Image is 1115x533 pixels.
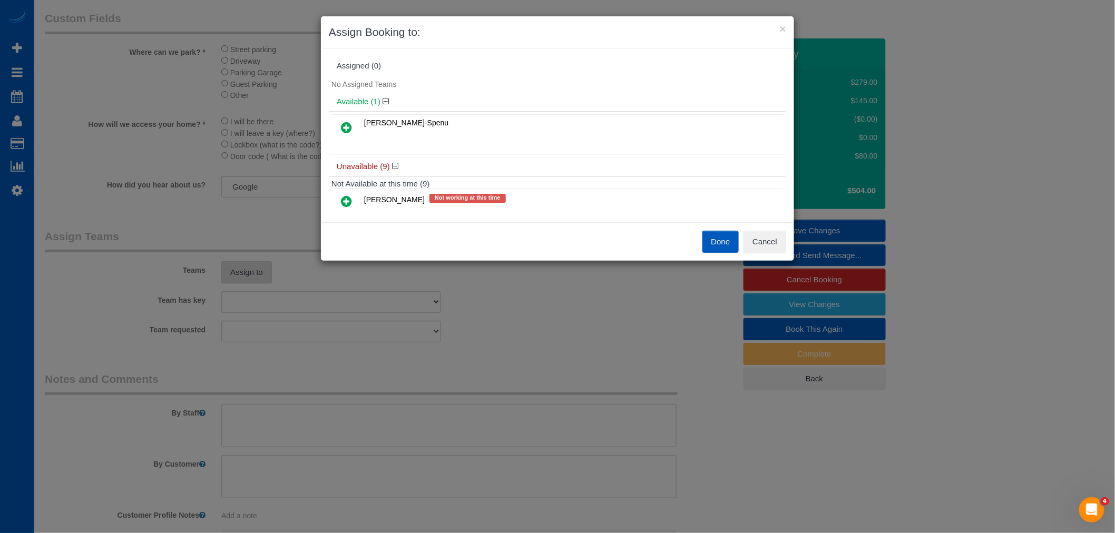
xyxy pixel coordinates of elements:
span: No Assigned Teams [331,80,396,88]
button: Cancel [744,231,786,253]
h4: Unavailable (9) [337,162,778,171]
h3: Assign Booking to: [329,24,786,40]
span: 4 [1101,497,1109,506]
div: Assigned (0) [337,62,778,71]
span: Not working at this time [429,194,506,202]
button: Done [702,231,739,253]
span: [PERSON_NAME] [364,196,425,204]
span: [PERSON_NAME]-Spenu [364,119,448,127]
h4: Available (1) [337,97,778,106]
iframe: Intercom live chat [1079,497,1104,522]
button: × [780,23,786,34]
h4: Not Available at this time (9) [331,180,784,189]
